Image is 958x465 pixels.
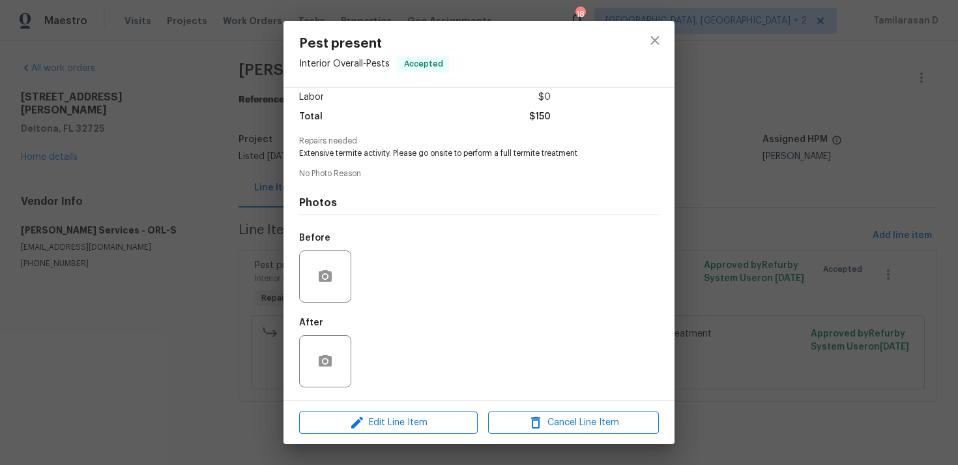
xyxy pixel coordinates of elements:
[488,412,659,434] button: Cancel Line Item
[399,57,448,70] span: Accepted
[299,88,324,107] span: Labor
[575,8,585,21] div: 18
[299,170,659,178] span: No Photo Reason
[639,25,671,56] button: close
[299,318,323,327] h5: After
[299,59,390,68] span: Interior Overall - Pests
[538,88,551,107] span: $0
[299,108,323,127] span: Total
[529,108,551,127] span: $150
[299,233,330,243] h5: Before
[303,415,474,431] span: Edit Line Item
[299,196,659,209] h4: Photos
[299,137,659,145] span: Repairs needed
[299,412,478,434] button: Edit Line Item
[299,148,623,159] span: Extensive termite activity. Please go onsite to perform a full termite treatment
[299,37,450,51] span: Pest present
[492,415,655,431] span: Cancel Line Item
